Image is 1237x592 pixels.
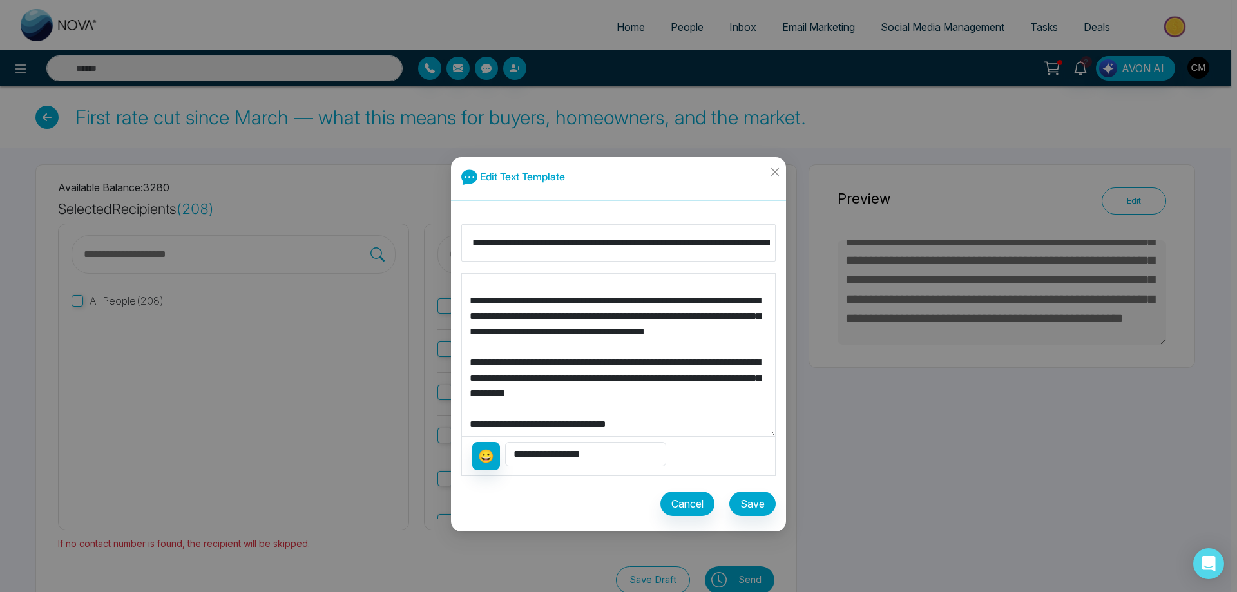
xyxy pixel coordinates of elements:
span: Edit Text Template [480,170,565,183]
button: Close [763,157,786,192]
button: 😀 [472,442,500,470]
div: Open Intercom Messenger [1193,548,1224,579]
button: Cancel [660,492,714,516]
span: close [770,167,780,177]
button: Save [729,492,776,516]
